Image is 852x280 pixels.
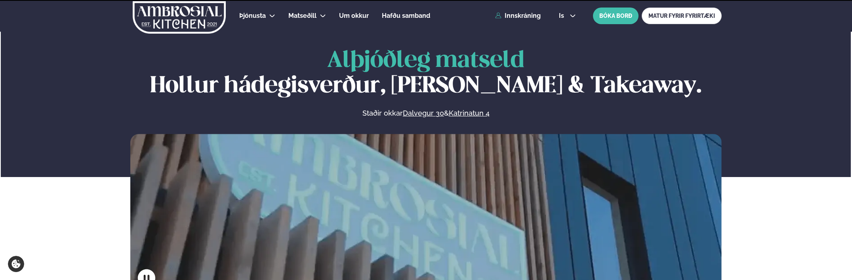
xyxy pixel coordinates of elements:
a: Innskráning [495,12,541,19]
a: MATUR FYRIR FYRIRTÆKI [642,8,722,24]
a: Cookie settings [8,256,24,272]
span: Hafðu samband [382,12,430,19]
button: BÓKA BORÐ [593,8,639,24]
a: Katrinatun 4 [449,109,490,118]
a: Dalvegur 30 [403,109,444,118]
a: Um okkur [339,11,369,21]
button: is [553,13,582,19]
a: Þjónusta [239,11,266,21]
span: Um okkur [339,12,369,19]
img: logo [132,1,227,34]
h1: Hollur hádegisverður, [PERSON_NAME] & Takeaway. [130,48,722,99]
a: Hafðu samband [382,11,430,21]
span: is [559,13,566,19]
a: Matseðill [288,11,316,21]
span: Alþjóðleg matseld [327,50,524,72]
span: Matseðill [288,12,316,19]
p: Staðir okkar & [276,109,576,118]
span: Þjónusta [239,12,266,19]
